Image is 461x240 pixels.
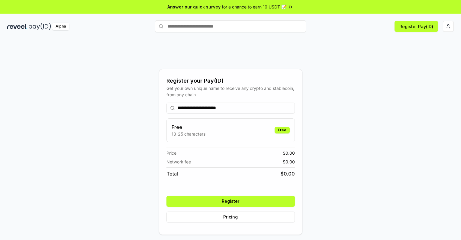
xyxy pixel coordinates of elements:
[166,196,295,207] button: Register
[52,23,69,30] div: Alpha
[7,23,27,30] img: reveel_dark
[166,159,191,165] span: Network fee
[166,150,176,156] span: Price
[29,23,51,30] img: pay_id
[283,159,295,165] span: $ 0.00
[166,212,295,222] button: Pricing
[275,127,290,133] div: Free
[172,123,205,131] h3: Free
[281,170,295,177] span: $ 0.00
[395,21,438,32] button: Register Pay(ID)
[172,131,205,137] p: 13-25 characters
[167,4,221,10] span: Answer our quick survey
[166,170,178,177] span: Total
[166,85,295,98] div: Get your own unique name to receive any crypto and stablecoin, from any chain
[283,150,295,156] span: $ 0.00
[166,77,295,85] div: Register your Pay(ID)
[222,4,286,10] span: for a chance to earn 10 USDT 📝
